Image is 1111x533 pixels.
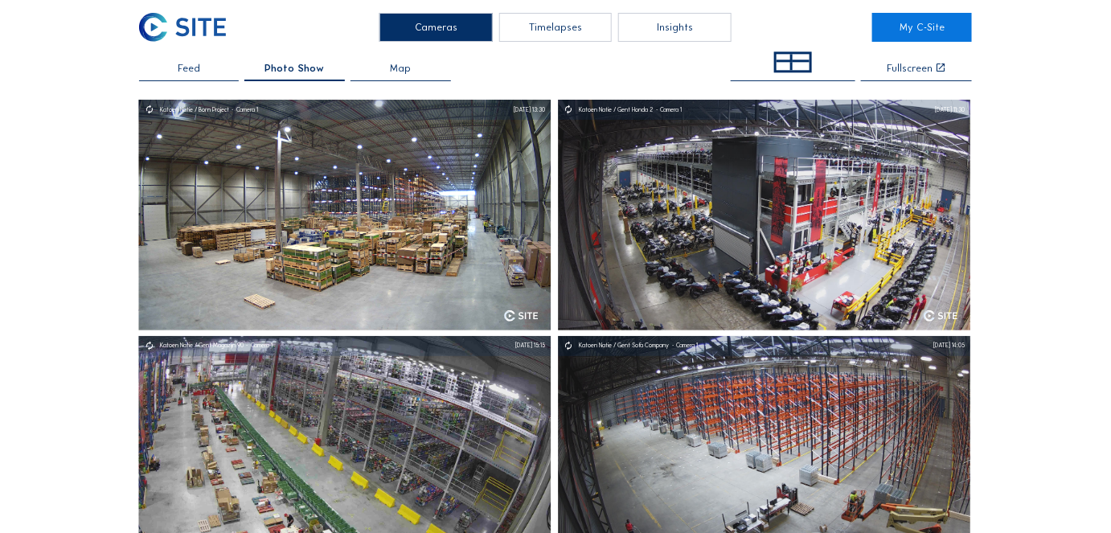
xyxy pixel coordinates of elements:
[580,107,661,113] div: Katoen Natie / Gent Honda 2
[139,13,239,42] a: C-SITE Logo
[676,342,698,349] div: Camera 1
[924,310,957,322] img: logo
[139,100,551,330] a: Katoen Natie / Born ProjectCamera 1[DATE] 13:30Imagelogo
[933,342,965,349] div: [DATE] 14:05
[935,107,965,113] div: [DATE] 11:30
[139,100,551,330] img: Image
[580,342,677,349] div: Katoen Natie / Gent Sofa Company
[265,64,325,74] span: Photo Show
[618,13,732,42] div: Insights
[379,13,493,42] div: Cameras
[178,64,200,74] span: Feed
[251,342,273,349] div: Camera 1
[160,107,236,113] div: Katoen Natie / Born Project
[160,342,251,349] div: Katoen Natie / Gent Magazijn 90
[558,100,970,330] img: Image
[236,107,258,113] div: Camera 1
[888,64,933,74] div: Fullscreen
[515,107,546,113] div: [DATE] 13:30
[499,13,613,42] div: Timelapses
[558,100,970,330] a: Katoen Natie / Gent Honda 2Camera 1[DATE] 11:30Imagelogo
[505,310,538,322] img: logo
[390,64,411,74] span: Map
[872,13,972,42] a: My C-Site
[516,342,546,349] div: [DATE] 15:15
[660,107,682,113] div: Camera 1
[139,13,226,42] img: C-SITE Logo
